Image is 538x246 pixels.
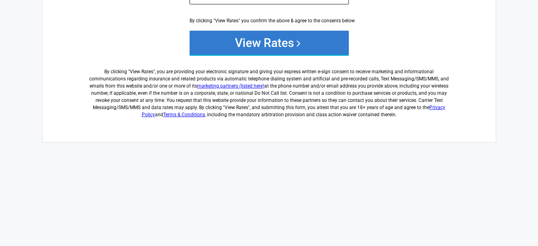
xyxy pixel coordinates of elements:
label: By clicking " ", you are providing your electronic signature and giving your express written e-si... [86,62,452,118]
div: By clicking "View Rates" you confirm the above & agree to the consents below [190,17,349,24]
a: Terms & Conditions [163,112,205,117]
a: marketing partners (listed here) [197,83,264,89]
button: View Rates [190,31,349,55]
span: View Rates [130,69,153,74]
